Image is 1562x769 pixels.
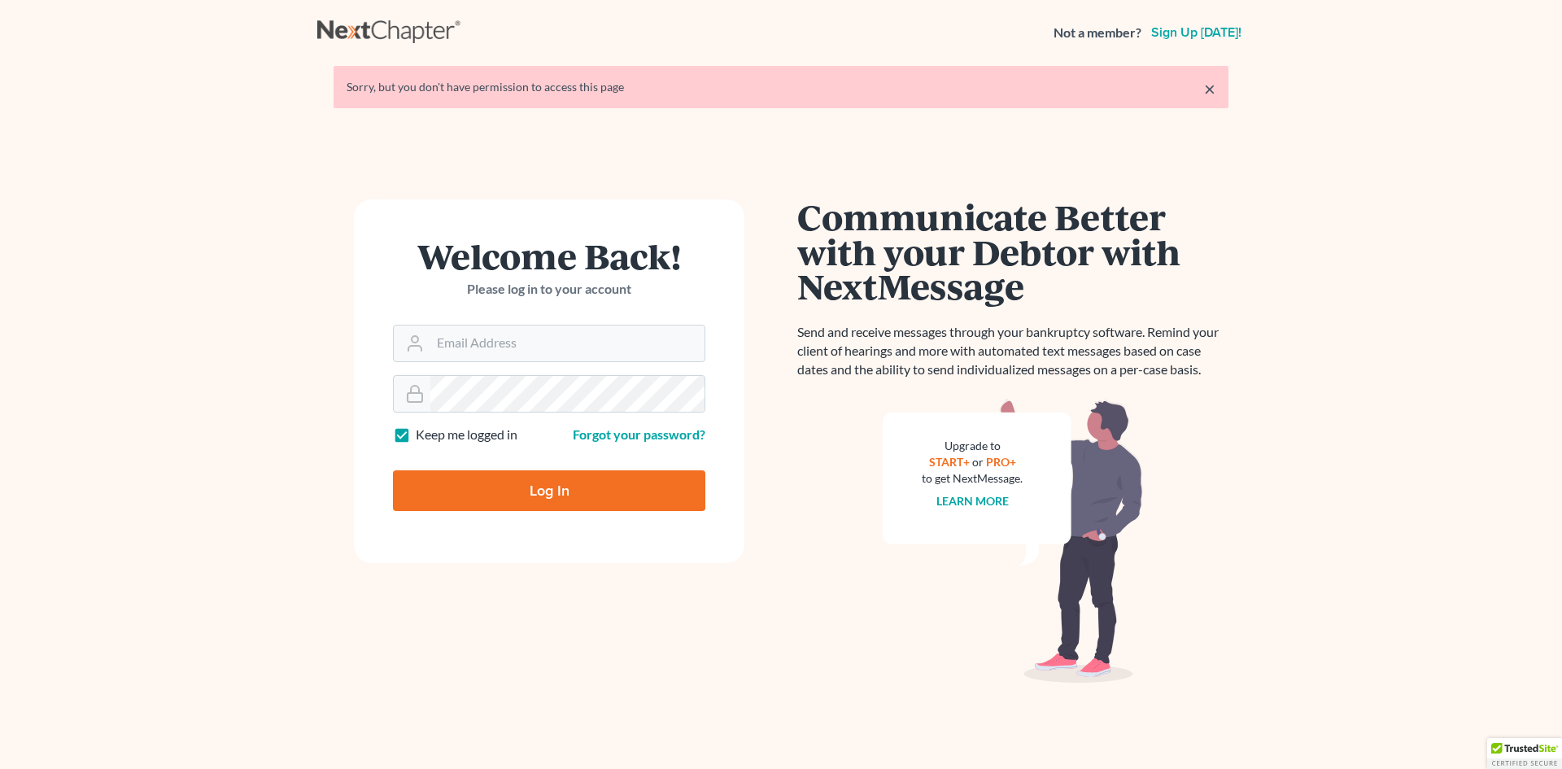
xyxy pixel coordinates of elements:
div: to get NextMessage. [922,470,1023,487]
a: Learn more [936,494,1009,508]
div: Sorry, but you don't have permission to access this page [347,79,1215,95]
a: START+ [929,455,970,469]
img: nextmessage_bg-59042aed3d76b12b5cd301f8e5b87938c9018125f34e5fa2b7a6b67550977c72.svg [883,399,1143,684]
a: PRO+ [986,455,1016,469]
a: Sign up [DATE]! [1148,26,1245,39]
div: Upgrade to [922,438,1023,454]
input: Email Address [430,326,705,361]
h1: Communicate Better with your Debtor with NextMessage [797,199,1228,304]
h1: Welcome Back! [393,238,705,273]
a: Forgot your password? [573,426,705,442]
p: Send and receive messages through your bankruptcy software. Remind your client of hearings and mo... [797,323,1228,379]
label: Keep me logged in [416,426,517,444]
input: Log In [393,470,705,511]
p: Please log in to your account [393,280,705,299]
div: TrustedSite Certified [1487,738,1562,769]
a: × [1204,79,1215,98]
strong: Not a member? [1054,24,1141,42]
span: or [972,455,984,469]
